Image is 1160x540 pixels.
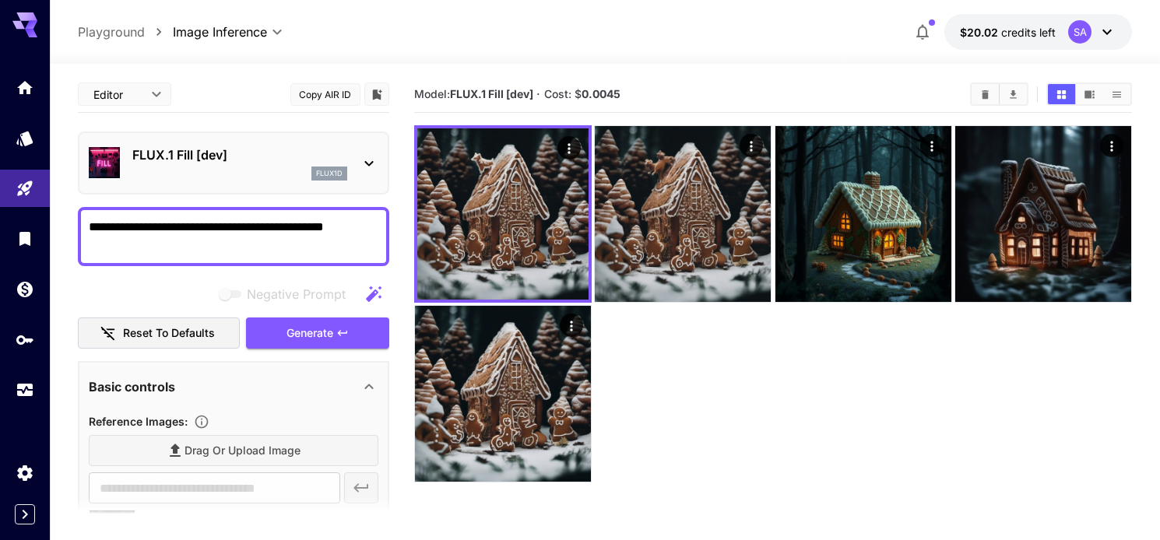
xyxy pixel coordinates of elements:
[775,126,951,302] img: 2Q==
[15,504,35,524] button: Expand sidebar
[595,126,771,302] img: qVdaCTkgAAAABJRU5ErkJggg==
[1076,84,1103,104] button: Show media in video view
[1103,84,1130,104] button: Show media in list view
[89,415,188,428] span: Reference Images :
[1100,134,1123,157] div: Actions
[316,168,343,179] p: flux1d
[560,314,583,337] div: Actions
[1046,82,1132,106] div: Show media in grid viewShow media in video viewShow media in list view
[188,414,216,430] button: Upload a reference image to guide the result. This is needed for Image-to-Image or Inpainting. Su...
[414,87,533,100] span: Model:
[216,284,358,303] span: Negative prompts are not compatible with the selected model.
[246,317,389,349] button: Generate
[16,463,34,482] div: Settings
[16,380,34,400] div: Usage
[78,23,145,41] a: Playground
[93,86,142,103] span: Editor
[78,317,240,349] button: Reset to defaults
[16,78,34,97] div: Home
[955,126,1131,302] img: 9k=
[415,306,591,482] img: 9k=
[78,23,173,41] nav: breadcrumb
[582,87,620,100] b: 0.0045
[740,134,763,157] div: Actions
[960,26,1001,39] span: $20.02
[972,84,999,104] button: Clear All
[960,24,1056,40] div: $20.0243
[370,85,384,103] button: Add to library
[89,139,378,187] div: FLUX.1 Fill [dev]flux1d
[970,82,1028,106] div: Clear AllDownload All
[247,285,346,303] span: Negative Prompt
[1001,26,1056,39] span: credits left
[16,229,34,248] div: Library
[417,128,589,300] img: qXBMwAAAABJRU5ErkJggg==
[944,14,1132,50] button: $20.0243SA
[16,330,34,349] div: API Keys
[16,279,34,299] div: Wallet
[286,324,333,343] span: Generate
[173,23,267,41] span: Image Inference
[1048,84,1075,104] button: Show media in grid view
[557,136,581,160] div: Actions
[536,85,540,103] p: ·
[450,87,533,100] b: FLUX.1 Fill [dev]
[89,368,378,405] div: Basic controls
[132,146,347,164] p: FLUX.1 Fill [dev]
[544,87,620,100] span: Cost: $
[920,134,944,157] div: Actions
[16,128,34,148] div: Models
[1000,84,1027,104] button: Download All
[1068,20,1091,44] div: SA
[290,83,360,106] button: Copy AIR ID
[89,377,175,396] p: Basic controls
[16,179,34,198] div: Playground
